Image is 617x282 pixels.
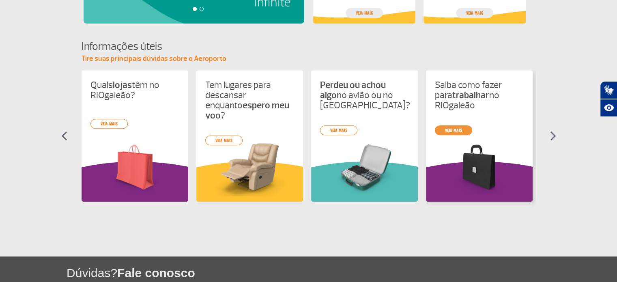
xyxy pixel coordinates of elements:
[205,80,294,121] p: Tem lugares para descansar enquanto ?
[435,80,524,110] p: Saiba como fazer para no RIOgaleão
[435,138,524,196] img: card%20informa%C3%A7%C3%B5es%202.png
[61,131,67,141] img: seta-esquerda
[600,99,617,117] button: Abrir recursos assistivos.
[67,265,617,281] h1: Dúvidas?
[82,39,536,54] h4: Informações úteis
[346,8,383,18] a: veja mais
[82,54,536,64] p: Tire suas principais dúvidas sobre o Aeroporto
[311,161,418,202] img: verdeInformacoesUteis.svg
[320,125,357,135] a: veja mais
[205,99,289,121] strong: espero meu voo
[320,79,386,101] strong: Perdeu ou achou algo
[113,79,132,91] strong: lojas
[452,89,489,101] strong: trabalhar
[117,266,195,280] span: Fale conosco
[196,161,303,202] img: amareloInformacoesUteis.svg
[320,138,409,196] img: problema-bagagem.png
[90,80,179,100] p: Quais têm no RIOgaleão?
[435,125,472,135] a: veja mais
[205,136,243,145] a: veja mais
[600,81,617,99] button: Abrir tradutor de língua de sinais.
[426,161,533,202] img: roxoInformacoesUteis.svg
[600,81,617,117] div: Plugin de acessibilidade da Hand Talk.
[90,138,179,196] img: card%20informa%C3%A7%C3%B5es%206.png
[550,131,556,141] img: seta-direita
[320,80,409,110] p: no avião ou no [GEOGRAPHIC_DATA]?
[205,138,294,196] img: card%20informa%C3%A7%C3%B5es%204.png
[456,8,493,18] a: veja mais
[90,119,128,129] a: veja mais
[82,161,188,202] img: roxoInformacoesUteis.svg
